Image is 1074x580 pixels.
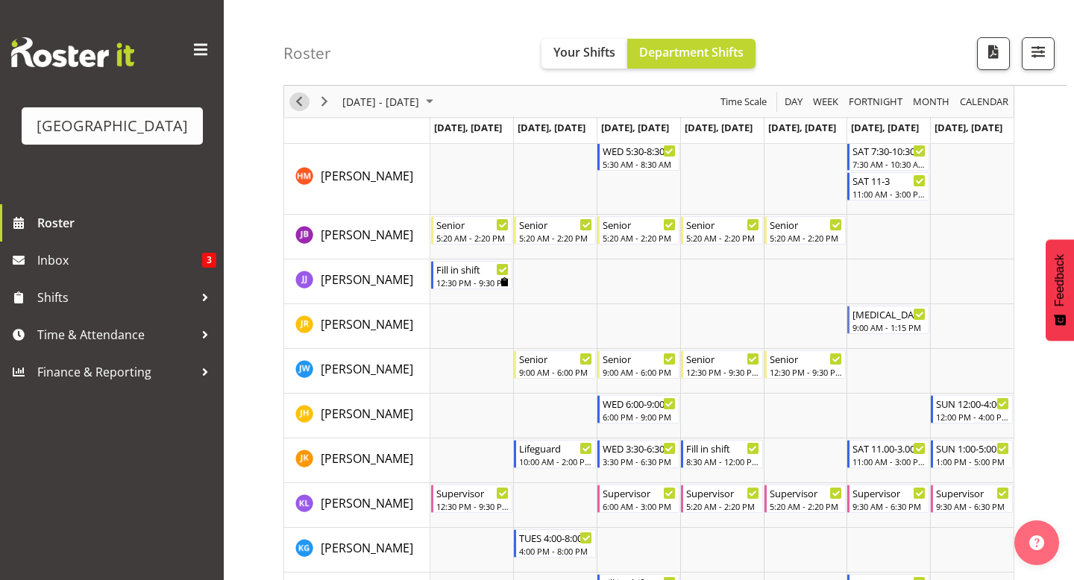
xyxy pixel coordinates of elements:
div: Kate Lawless"s event - Supervisor Begin From Saturday, August 23, 2025 at 9:30:00 AM GMT+12:00 En... [847,485,929,513]
div: 12:30 PM - 9:30 PM [686,366,759,378]
span: Week [811,92,840,111]
span: Your Shifts [553,44,615,60]
td: Joshua Keen resource [284,438,430,483]
a: [PERSON_NAME] [321,271,413,289]
div: WED 5:30-8:30 [603,143,676,158]
td: Jayden Horsley resource [284,394,430,438]
div: Senior [519,351,592,366]
span: [DATE], [DATE] [434,121,502,134]
div: Jason Wong"s event - Senior Begin From Friday, August 22, 2025 at 12:30:00 PM GMT+12:00 Ends At F... [764,350,847,379]
div: Hamish McKenzie"s event - WED 5:30-8:30 Begin From Wednesday, August 20, 2025 at 5:30:00 AM GMT+1... [597,142,679,171]
div: Kate Lawless"s event - Supervisor Begin From Friday, August 22, 2025 at 5:20:00 AM GMT+12:00 Ends... [764,485,847,513]
a: [PERSON_NAME] [321,167,413,185]
div: 9:30 AM - 6:30 PM [852,500,926,512]
div: Supervisor [852,485,926,500]
button: Fortnight [847,92,905,111]
div: 3:30 PM - 6:30 PM [603,456,676,467]
span: [PERSON_NAME] [321,168,413,184]
div: 9:00 AM - 6:00 PM [603,366,676,378]
span: [PERSON_NAME] [321,450,413,467]
div: Senior [519,217,592,232]
div: Fill in shift [686,441,759,456]
td: Kate Lawless resource [284,483,430,528]
td: Hamish McKenzie resource [284,141,430,215]
div: TUES 4:00-8:00 [519,530,592,545]
a: [PERSON_NAME] [321,450,413,467]
span: [DATE], [DATE] [685,121,753,134]
div: Jade Johnson"s event - Fill in shift Begin From Monday, August 18, 2025 at 12:30:00 PM GMT+12:00 ... [431,261,513,289]
div: Joshua Keen"s event - Fill in shift Begin From Thursday, August 21, 2025 at 8:30:00 AM GMT+12:00 ... [681,440,763,468]
td: Jade Johnson resource [284,259,430,304]
a: [PERSON_NAME] [321,226,413,244]
div: Senior [770,351,843,366]
button: Feedback - Show survey [1046,239,1074,341]
a: [PERSON_NAME] [321,315,413,333]
button: Month [958,92,1011,111]
button: August 18 - 24, 2025 [340,92,440,111]
div: 12:30 PM - 9:30 PM [770,366,843,378]
img: help-xxl-2.png [1029,535,1044,550]
div: Supervisor [603,485,676,500]
span: [DATE] - [DATE] [341,92,421,111]
button: Next [315,92,335,111]
span: Feedback [1053,254,1067,306]
span: [DATE], [DATE] [935,121,1002,134]
div: Jason Wong"s event - Senior Begin From Wednesday, August 20, 2025 at 9:00:00 AM GMT+12:00 Ends At... [597,350,679,379]
div: 5:20 AM - 2:20 PM [686,500,759,512]
td: Jason Wong resource [284,349,430,394]
div: Next [312,86,337,117]
div: Hamish McKenzie"s event - SAT 7:30-10:30 Begin From Saturday, August 23, 2025 at 7:30:00 AM GMT+1... [847,142,929,171]
span: Time & Attendance [37,324,194,346]
div: 8:30 AM - 12:00 PM [686,456,759,467]
button: Your Shifts [541,39,627,69]
div: Lifeguard [519,441,592,456]
div: SAT 7:30-10:30 [852,143,926,158]
button: Time Scale [718,92,770,111]
td: Kylea Gough resource [284,528,430,573]
span: Time Scale [719,92,768,111]
button: Timeline Day [782,92,805,111]
span: Finance & Reporting [37,361,194,383]
div: 5:20 AM - 2:20 PM [603,232,676,244]
img: Rosterit website logo [11,37,134,67]
button: Department Shifts [627,39,756,69]
div: WED 6:00-9:00 [603,396,676,411]
td: Jack Bailey resource [284,215,430,259]
div: Kylea Gough"s event - TUES 4:00-8:00 Begin From Tuesday, August 19, 2025 at 4:00:00 PM GMT+12:00 ... [514,529,596,558]
a: [PERSON_NAME] [321,405,413,423]
div: Joshua Keen"s event - WED 3:30-6:30 Begin From Wednesday, August 20, 2025 at 3:30:00 PM GMT+12:00... [597,440,679,468]
div: 5:20 AM - 2:20 PM [436,232,509,244]
div: WED 3:30-6:30 [603,441,676,456]
a: [PERSON_NAME] [321,360,413,378]
button: Timeline Month [911,92,952,111]
div: Joshua Keen"s event - SAT 11.00-3.00 Begin From Saturday, August 23, 2025 at 11:00:00 AM GMT+12:0... [847,440,929,468]
div: 4:00 PM - 8:00 PM [519,545,592,557]
div: Senior [770,217,843,232]
div: 11:00 AM - 3:00 PM [852,188,926,200]
div: Jack Bailey"s event - Senior Begin From Friday, August 22, 2025 at 5:20:00 AM GMT+12:00 Ends At F... [764,216,847,245]
div: Supervisor [770,485,843,500]
div: Senior [686,217,759,232]
div: Jayden Horsley"s event - WED 6:00-9:00 Begin From Wednesday, August 20, 2025 at 6:00:00 PM GMT+12... [597,395,679,423]
span: [DATE], [DATE] [851,121,919,134]
div: SUN 12:00-4:00 [936,396,1009,411]
div: Jack Bailey"s event - Senior Begin From Tuesday, August 19, 2025 at 5:20:00 AM GMT+12:00 Ends At ... [514,216,596,245]
span: Roster [37,212,216,234]
span: [PERSON_NAME] [321,227,413,243]
div: Kate Lawless"s event - Supervisor Begin From Sunday, August 24, 2025 at 9:30:00 AM GMT+12:00 Ends... [931,485,1013,513]
a: [PERSON_NAME] [321,539,413,557]
td: Jasika Rohloff resource [284,304,430,349]
div: Senior [603,217,676,232]
a: [PERSON_NAME] [321,494,413,512]
div: Jason Wong"s event - Senior Begin From Tuesday, August 19, 2025 at 9:00:00 AM GMT+12:00 Ends At T... [514,350,596,379]
div: Jack Bailey"s event - Senior Begin From Wednesday, August 20, 2025 at 5:20:00 AM GMT+12:00 Ends A... [597,216,679,245]
button: Previous [289,92,310,111]
div: 9:30 AM - 6:30 PM [936,500,1009,512]
span: [DATE], [DATE] [518,121,585,134]
div: Senior [436,217,509,232]
div: Joshua Keen"s event - Lifeguard Begin From Tuesday, August 19, 2025 at 10:00:00 AM GMT+12:00 Ends... [514,440,596,468]
div: Jack Bailey"s event - Senior Begin From Thursday, August 21, 2025 at 5:20:00 AM GMT+12:00 Ends At... [681,216,763,245]
div: Previous [286,86,312,117]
